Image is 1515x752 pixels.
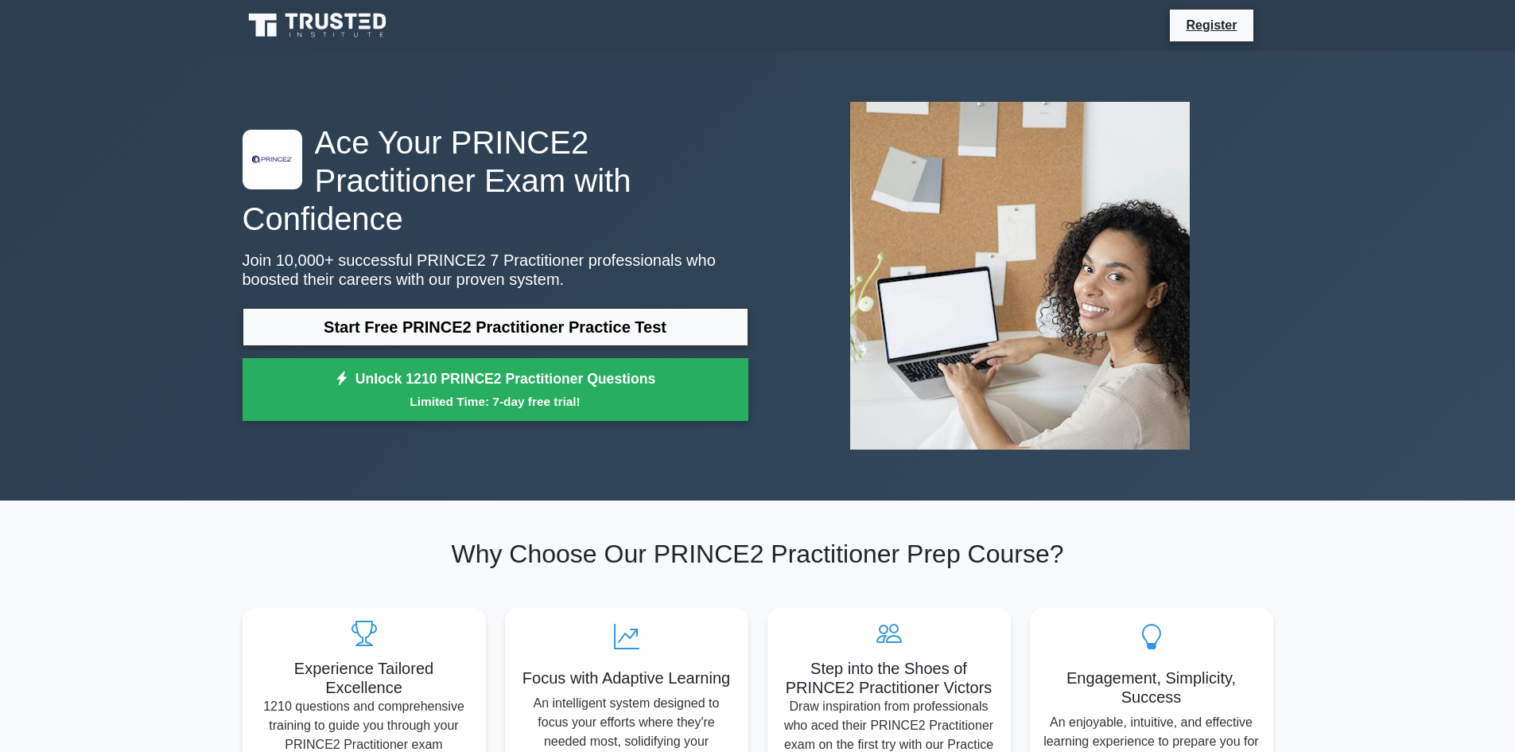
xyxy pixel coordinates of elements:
[1176,15,1246,35] a: Register
[243,308,748,346] a: Start Free PRINCE2 Practitioner Practice Test
[243,123,748,238] h1: Ace Your PRINCE2 Practitioner Exam with Confidence
[518,668,736,688] h5: Focus with Adaptive Learning
[1043,668,1261,707] h5: Engagement, Simplicity, Success
[255,659,473,697] h5: Experience Tailored Excellence
[243,251,748,289] p: Join 10,000+ successful PRINCE2 7 Practitioner professionals who boosted their careers with our p...
[262,392,728,411] small: Limited Time: 7-day free trial!
[243,539,1273,569] h2: Why Choose Our PRINCE2 Practitioner Prep Course?
[780,659,998,697] h5: Step into the Shoes of PRINCE2 Practitioner Victors
[243,358,748,422] a: Unlock 1210 PRINCE2 Practitioner QuestionsLimited Time: 7-day free trial!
